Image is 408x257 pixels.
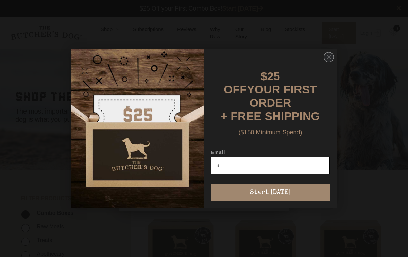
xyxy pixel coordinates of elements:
span: YOUR FIRST ORDER + FREE SHIPPING [221,83,320,122]
span: $25 OFF [224,70,280,96]
button: Start [DATE] [211,184,330,201]
button: Close dialog [324,52,334,62]
span: ($150 Minimum Spend) [238,129,302,136]
img: d0d537dc-5429-4832-8318-9955428ea0a1.jpeg [71,49,204,208]
input: Enter your email address [211,157,330,174]
label: Email [211,150,330,157]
